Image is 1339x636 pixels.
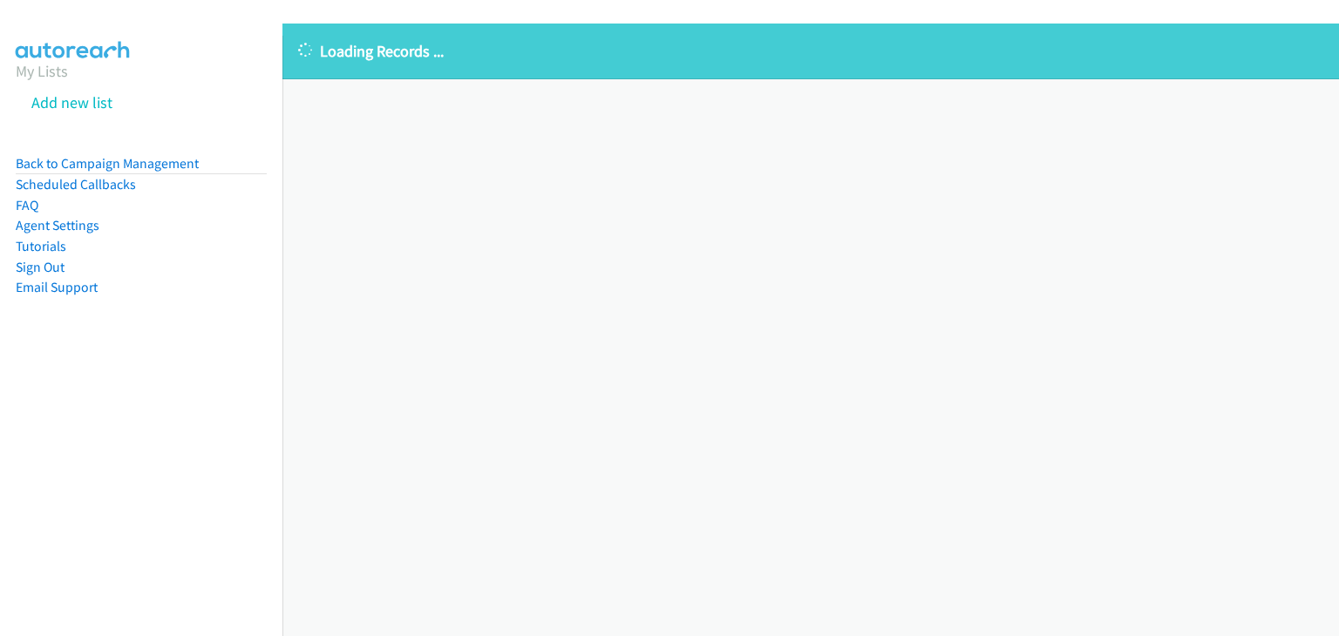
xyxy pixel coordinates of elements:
[31,92,112,112] a: Add new list
[16,61,68,81] a: My Lists
[16,259,65,275] a: Sign Out
[16,238,66,254] a: Tutorials
[16,197,38,213] a: FAQ
[16,279,98,295] a: Email Support
[298,39,1323,63] p: Loading Records ...
[16,217,99,233] a: Agent Settings
[16,176,136,193] a: Scheduled Callbacks
[16,155,199,172] a: Back to Campaign Management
